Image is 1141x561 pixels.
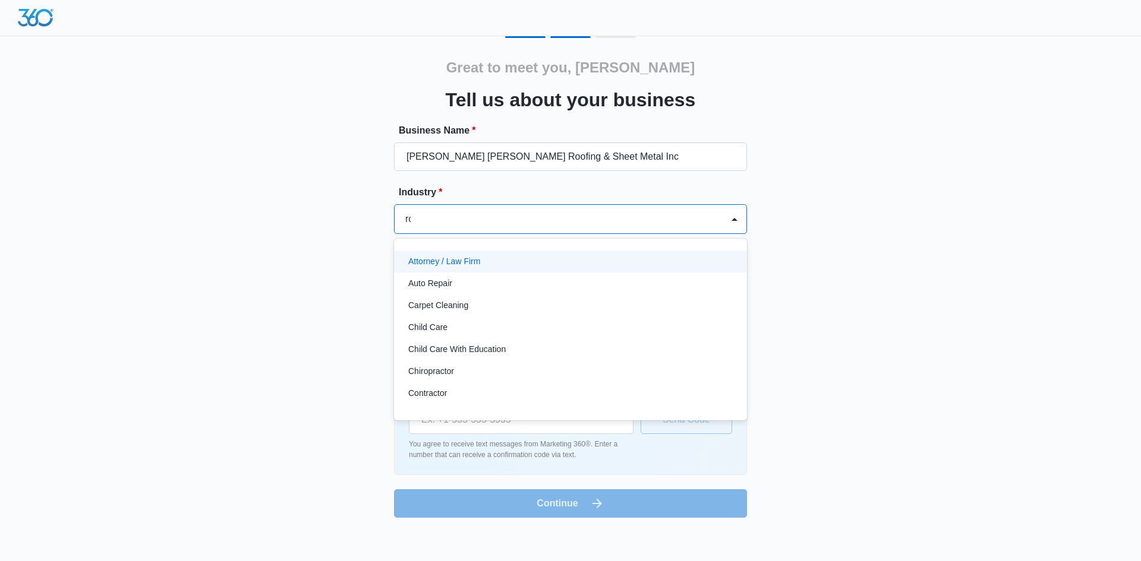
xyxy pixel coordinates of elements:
[408,409,439,421] p: Creative
[446,85,696,114] h3: Tell us about your business
[409,439,633,460] p: You agree to receive text messages from Marketing 360®. Enter a number that can receive a confirm...
[408,321,447,334] p: Child Care
[399,123,752,138] label: Business Name
[446,57,695,78] h2: Great to meet you, [PERSON_NAME]
[408,387,447,400] p: Contractor
[408,277,452,290] p: Auto Repair
[408,343,506,356] p: Child Care With Education
[408,365,454,378] p: Chiropractor
[394,142,747,171] input: e.g. Jane's Plumbing
[408,299,468,312] p: Carpet Cleaning
[408,255,480,268] p: Attorney / Law Firm
[399,185,752,199] label: Industry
